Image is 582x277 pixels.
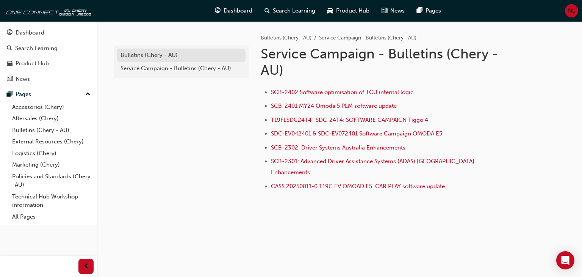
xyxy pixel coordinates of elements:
span: car-icon [7,60,13,67]
span: search-icon [264,6,270,16]
a: Bulletins (Chery - AU) [261,35,311,41]
a: Dashboard [3,26,94,40]
a: news-iconNews [375,3,411,19]
a: All Pages [9,211,94,223]
button: DashboardSearch LearningProduct HubNews [3,24,94,87]
a: SCB-2301: Advanced Driver Assistance Systems (ADAS) [GEOGRAPHIC_DATA] Enhancements [271,158,476,176]
span: NL [568,6,575,15]
a: Bulletins (Chery - AU) [9,124,94,136]
span: up-icon [85,90,91,99]
a: SCB-2401 MY24 Omoda 5 PLM software update [271,102,397,109]
a: Product Hub [3,57,94,71]
div: Product Hub [16,59,49,68]
a: Accessories (Chery) [9,101,94,113]
button: NL [565,4,578,17]
a: Search Learning [3,41,94,55]
a: T19FLSDC24T4- SDC-24T4: SOFTWARE CAMPAIGN Tiggo 4 [271,116,428,123]
a: External Resources (Chery) [9,136,94,148]
button: Pages [3,87,94,101]
a: Bulletins (Chery - AU) [117,49,246,62]
a: SCB-2402 Software optimisation of TCU internal logic [271,89,413,96]
span: pages-icon [7,91,13,98]
a: pages-iconPages [411,3,447,19]
span: car-icon [327,6,333,16]
span: Search Learning [273,6,315,15]
div: Dashboard [16,28,44,37]
span: news-icon [382,6,387,16]
a: Marketing (Chery) [9,159,94,171]
a: News [3,72,94,86]
span: Pages [426,6,441,15]
div: Bulletins (Chery - AU) [120,51,242,60]
div: Search Learning [15,44,58,53]
span: Dashboard [224,6,252,15]
h1: Service Campaign - Bulletins (Chery - AU) [261,46,509,79]
div: Service Campaign - Bulletins (Chery - AU) [120,64,242,73]
span: guage-icon [7,30,13,36]
span: guage-icon [215,6,221,16]
a: guage-iconDashboard [209,3,258,19]
div: Pages [16,90,31,99]
div: Open Intercom Messenger [556,251,574,269]
li: Service Campaign - Bulletins (Chery - AU) [319,34,416,42]
a: SDC-EV042401 & SDC-EV072401 Software Campaign OMODA E5 [271,130,442,137]
span: News [390,6,405,15]
span: Product Hub [336,6,369,15]
img: oneconnect [4,3,91,18]
span: prev-icon [83,262,89,271]
span: pages-icon [417,6,422,16]
a: car-iconProduct Hub [321,3,375,19]
a: Policies and Standards (Chery -AU) [9,171,94,191]
a: Logistics (Chery) [9,148,94,159]
span: search-icon [7,45,12,52]
a: search-iconSearch Learning [258,3,321,19]
a: Technical Hub Workshop information [9,191,94,211]
span: news-icon [7,76,13,83]
a: Aftersales (Chery) [9,113,94,124]
a: CASS 20250811-0 T19C EV OMOAD E5 CAR PLAY software update [271,183,445,190]
a: Service Campaign - Bulletins (Chery - AU) [117,62,246,75]
a: SCB-2302: Driver Systems Australia Enhancements [271,144,405,151]
div: News [16,75,30,83]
